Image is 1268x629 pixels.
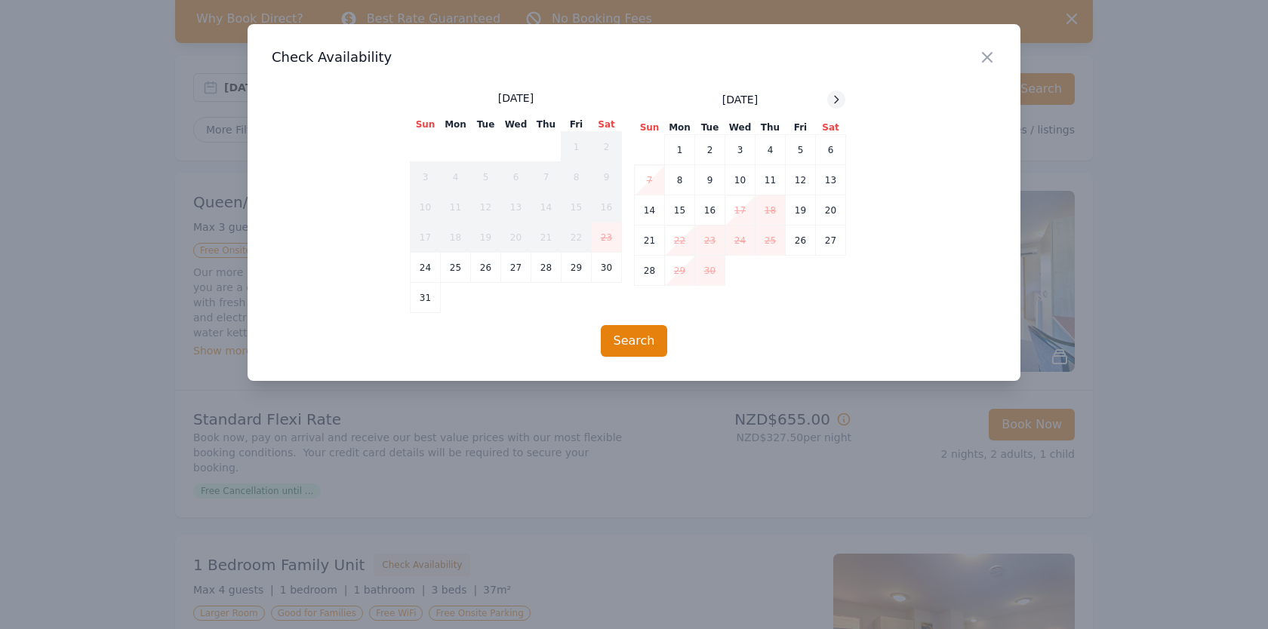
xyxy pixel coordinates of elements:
[816,121,846,135] th: Sat
[786,165,816,195] td: 12
[725,226,756,256] td: 24
[531,192,562,222] td: 14
[695,195,725,226] td: 16
[411,192,441,222] td: 10
[501,162,531,192] td: 6
[665,195,695,226] td: 15
[562,132,592,162] td: 1
[592,222,622,253] td: 23
[816,135,846,165] td: 6
[531,222,562,253] td: 21
[471,192,501,222] td: 12
[441,253,471,283] td: 25
[725,135,756,165] td: 3
[562,222,592,253] td: 22
[471,162,501,192] td: 5
[501,118,531,132] th: Wed
[756,226,786,256] td: 25
[695,226,725,256] td: 23
[531,253,562,283] td: 28
[272,48,996,66] h3: Check Availability
[786,195,816,226] td: 19
[786,226,816,256] td: 26
[695,135,725,165] td: 2
[441,162,471,192] td: 4
[816,195,846,226] td: 20
[562,192,592,222] td: 15
[501,222,531,253] td: 20
[725,195,756,226] td: 17
[411,253,441,283] td: 24
[665,165,695,195] td: 8
[635,195,665,226] td: 14
[441,192,471,222] td: 11
[562,118,592,132] th: Fri
[665,135,695,165] td: 1
[411,162,441,192] td: 3
[501,192,531,222] td: 13
[592,162,622,192] td: 9
[722,92,758,107] span: [DATE]
[695,165,725,195] td: 9
[562,162,592,192] td: 8
[756,195,786,226] td: 18
[756,135,786,165] td: 4
[786,121,816,135] th: Fri
[592,192,622,222] td: 16
[635,226,665,256] td: 21
[471,222,501,253] td: 19
[665,121,695,135] th: Mon
[665,226,695,256] td: 22
[441,222,471,253] td: 18
[635,165,665,195] td: 7
[725,121,756,135] th: Wed
[471,118,501,132] th: Tue
[665,256,695,286] td: 29
[501,253,531,283] td: 27
[411,118,441,132] th: Sun
[756,165,786,195] td: 11
[592,118,622,132] th: Sat
[562,253,592,283] td: 29
[592,253,622,283] td: 30
[411,222,441,253] td: 17
[635,256,665,286] td: 28
[441,118,471,132] th: Mon
[498,91,534,106] span: [DATE]
[695,121,725,135] th: Tue
[816,165,846,195] td: 13
[756,121,786,135] th: Thu
[635,121,665,135] th: Sun
[592,132,622,162] td: 2
[695,256,725,286] td: 30
[531,162,562,192] td: 7
[601,325,668,357] button: Search
[786,135,816,165] td: 5
[471,253,501,283] td: 26
[816,226,846,256] td: 27
[531,118,562,132] th: Thu
[411,283,441,313] td: 31
[725,165,756,195] td: 10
